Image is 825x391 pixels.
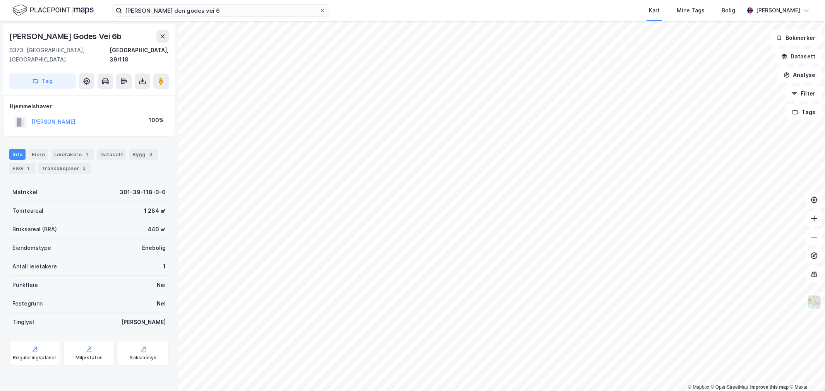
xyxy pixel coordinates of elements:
[110,46,169,64] div: [GEOGRAPHIC_DATA], 39/118
[9,73,76,89] button: Tag
[12,188,38,197] div: Matrikkel
[142,243,166,253] div: Enebolig
[786,104,822,120] button: Tags
[9,163,35,174] div: ESG
[12,243,51,253] div: Eiendomstype
[12,318,34,327] div: Tinglyst
[711,384,748,390] a: OpenStreetMap
[157,299,166,308] div: Nei
[12,262,57,271] div: Antall leietakere
[775,49,822,64] button: Datasett
[120,188,166,197] div: 301-39-118-0-0
[147,150,155,158] div: 3
[688,384,709,390] a: Mapbox
[129,149,158,160] div: Bygg
[144,206,166,215] div: 1 284 ㎡
[75,355,103,361] div: Miljøstatus
[750,384,789,390] a: Improve this map
[677,6,705,15] div: Mine Tags
[12,3,94,17] img: logo.f888ab2527a4732fd821a326f86c7f29.svg
[12,225,57,234] div: Bruksareal (BRA)
[807,295,822,309] img: Z
[149,116,164,125] div: 100%
[649,6,660,15] div: Kart
[148,225,166,234] div: 440 ㎡
[9,46,110,64] div: 0373, [GEOGRAPHIC_DATA], [GEOGRAPHIC_DATA]
[12,299,43,308] div: Festegrunn
[786,354,825,391] div: Kontrollprogram for chat
[13,355,57,361] div: Reguleringsplaner
[97,149,126,160] div: Datasett
[29,149,48,160] div: Eiere
[130,355,157,361] div: Saksinnsyn
[756,6,800,15] div: [PERSON_NAME]
[121,318,166,327] div: [PERSON_NAME]
[83,150,91,158] div: 1
[24,164,32,172] div: 1
[163,262,166,271] div: 1
[777,67,822,83] button: Analyse
[10,102,168,111] div: Hjemmelshaver
[786,354,825,391] iframe: Chat Widget
[157,280,166,290] div: Nei
[9,149,26,160] div: Info
[9,30,123,43] div: [PERSON_NAME] Godes Vei 6b
[12,280,38,290] div: Punktleie
[722,6,735,15] div: Bolig
[770,30,822,46] button: Bokmerker
[81,164,88,172] div: 3
[785,86,822,101] button: Filter
[122,5,319,16] input: Søk på adresse, matrikkel, gårdeiere, leietakere eller personer
[12,206,43,215] div: Tomteareal
[51,149,94,160] div: Leietakere
[38,163,91,174] div: Transaksjoner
